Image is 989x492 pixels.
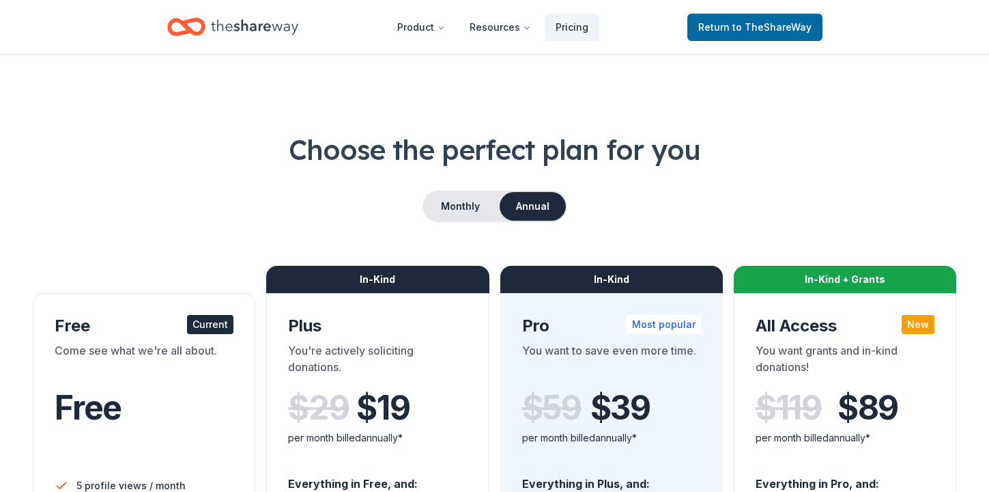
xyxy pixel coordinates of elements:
div: Come see what we're all about. [55,342,233,381]
a: Pricing [545,14,599,41]
div: Most popular [627,315,701,334]
div: per month billed annually* [756,430,934,446]
div: In-Kind + Grants [734,266,956,293]
span: $ 19 [356,389,410,427]
button: Resources [459,14,542,41]
div: You want grants and in-kind donations! [756,342,934,381]
div: Free [55,315,233,337]
nav: Main [386,11,599,43]
a: Home [167,11,298,43]
button: Monthly [424,192,497,221]
div: Plus [288,315,467,337]
span: $ 39 [590,389,650,427]
span: Return [698,19,812,36]
div: per month billed annually* [288,430,467,446]
h1: Choose the perfect plan for you [33,131,956,169]
div: You want to save even more time. [522,342,701,381]
div: You're actively soliciting donations. [288,342,467,381]
div: In-Kind [266,266,489,293]
div: per month billed annually* [522,430,701,446]
button: Product [386,14,456,41]
button: Annual [500,192,566,221]
span: $ 89 [837,389,898,427]
span: to TheShareWay [732,21,812,33]
div: In-Kind [500,266,723,293]
span: Free [55,387,121,428]
div: Pro [522,315,701,337]
div: All Access [756,315,934,337]
a: Returnto TheShareWay [687,14,822,41]
div: Current [187,315,233,334]
div: New [902,315,934,334]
